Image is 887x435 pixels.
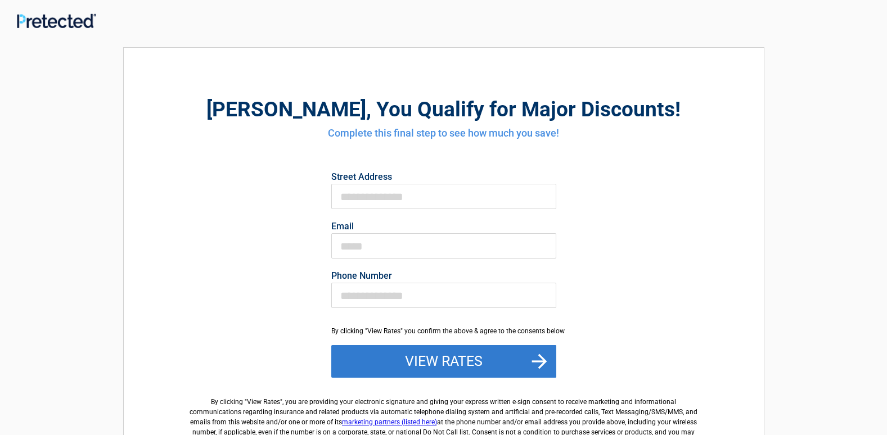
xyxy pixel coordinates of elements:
[331,173,556,182] label: Street Address
[17,13,96,28] img: Main Logo
[331,271,556,280] label: Phone Number
[206,97,366,121] span: [PERSON_NAME]
[342,418,437,426] a: marketing partners (listed here)
[186,126,702,141] h4: Complete this final step to see how much you save!
[331,326,556,336] div: By clicking "View Rates" you confirm the above & agree to the consents below
[331,222,556,231] label: Email
[186,96,702,123] h2: , You Qualify for Major Discounts!
[331,345,556,378] button: View Rates
[247,398,280,406] span: View Rates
